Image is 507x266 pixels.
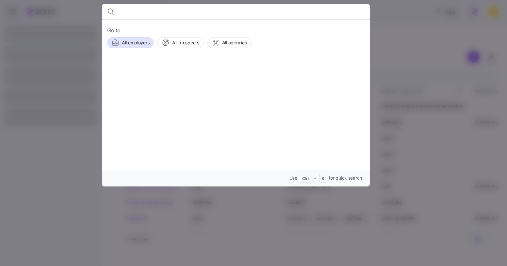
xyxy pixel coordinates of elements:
[321,176,324,182] span: B
[172,39,199,46] span: All prospects
[329,175,362,181] span: for quick search
[157,37,203,48] button: All prospects
[122,39,149,46] span: All employers
[107,37,154,48] button: All employers
[289,175,297,181] span: Use
[222,39,247,46] span: All agencies
[314,175,317,181] span: +
[207,37,251,48] button: All agencies
[107,26,365,35] span: Go to
[302,176,309,182] span: Ctrl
